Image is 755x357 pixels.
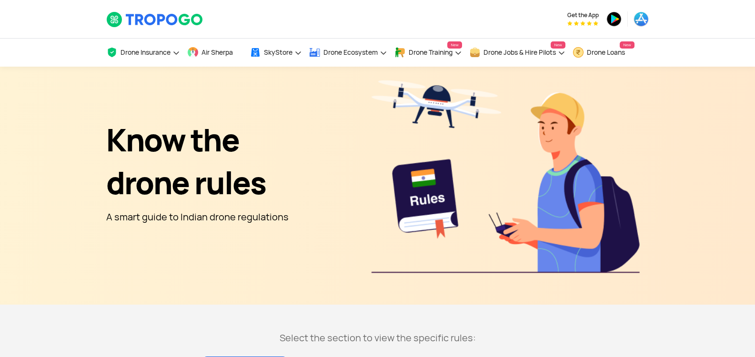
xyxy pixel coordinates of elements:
a: Air Sherpa [187,39,242,67]
span: Air Sherpa [201,49,233,56]
h1: Know the drone rules [106,119,289,205]
a: Drone TrainingNew [394,39,462,67]
span: Drone Training [409,49,453,56]
img: ic_appstore.png [634,11,649,27]
span: Drone Ecosystem [323,49,378,56]
span: Drone Insurance [121,49,171,56]
a: Drone Ecosystem [309,39,387,67]
span: Drone Loans [587,49,625,56]
span: Drone Jobs & Hire Pilots [483,49,556,56]
a: Drone Jobs & Hire PilotsNew [469,39,565,67]
a: Drone LoansNew [573,39,634,67]
span: New [620,41,634,49]
span: New [551,41,565,49]
p: A smart guide to Indian drone regulations [106,209,289,225]
a: SkyStore [250,39,302,67]
a: Drone Insurance [106,39,180,67]
span: Get the App [567,11,599,19]
img: TropoGo Logo [106,11,204,28]
img: App Raking [567,21,598,26]
span: New [447,41,462,49]
span: SkyStore [264,49,292,56]
img: ic_playstore.png [606,11,622,27]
